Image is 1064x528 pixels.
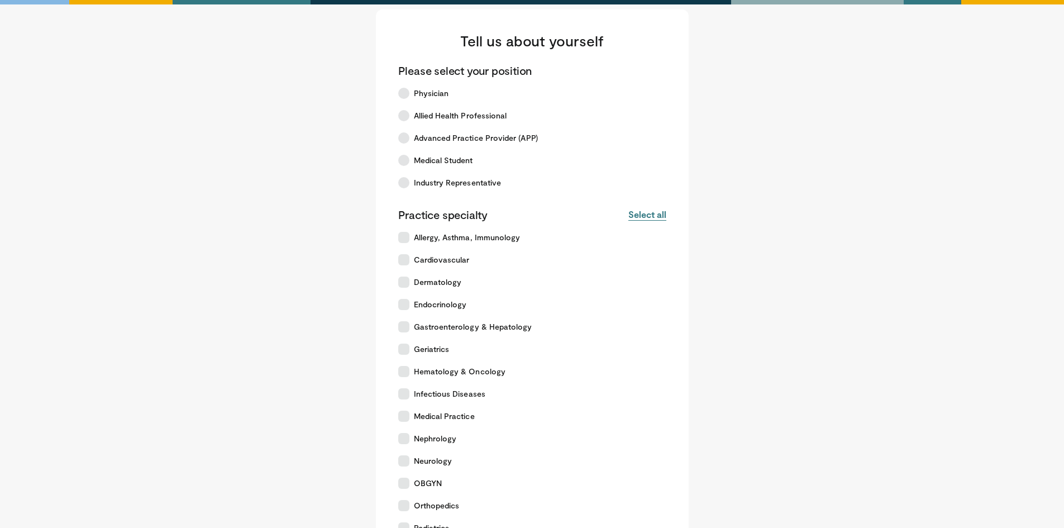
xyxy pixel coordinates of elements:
span: Infectious Diseases [414,388,485,399]
span: Hematology & Oncology [414,366,505,377]
button: Select all [628,208,666,221]
span: Advanced Practice Provider (APP) [414,132,538,144]
h3: Tell us about yourself [398,32,666,50]
span: Orthopedics [414,500,460,511]
span: Geriatrics [414,344,450,355]
span: Allergy, Asthma, Immunology [414,232,521,243]
span: Gastroenterology & Hepatology [414,321,532,332]
p: Practice specialty [398,207,488,222]
span: Medical Student [414,155,473,166]
span: Endocrinology [414,299,467,310]
span: Allied Health Professional [414,110,507,121]
span: Industry Representative [414,177,502,188]
span: Neurology [414,455,452,467]
span: Dermatology [414,277,462,288]
span: Medical Practice [414,411,475,422]
p: Please select your position [398,63,532,78]
span: Cardiovascular [414,254,470,265]
span: OBGYN [414,478,442,489]
span: Nephrology [414,433,457,444]
span: Physician [414,88,449,99]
